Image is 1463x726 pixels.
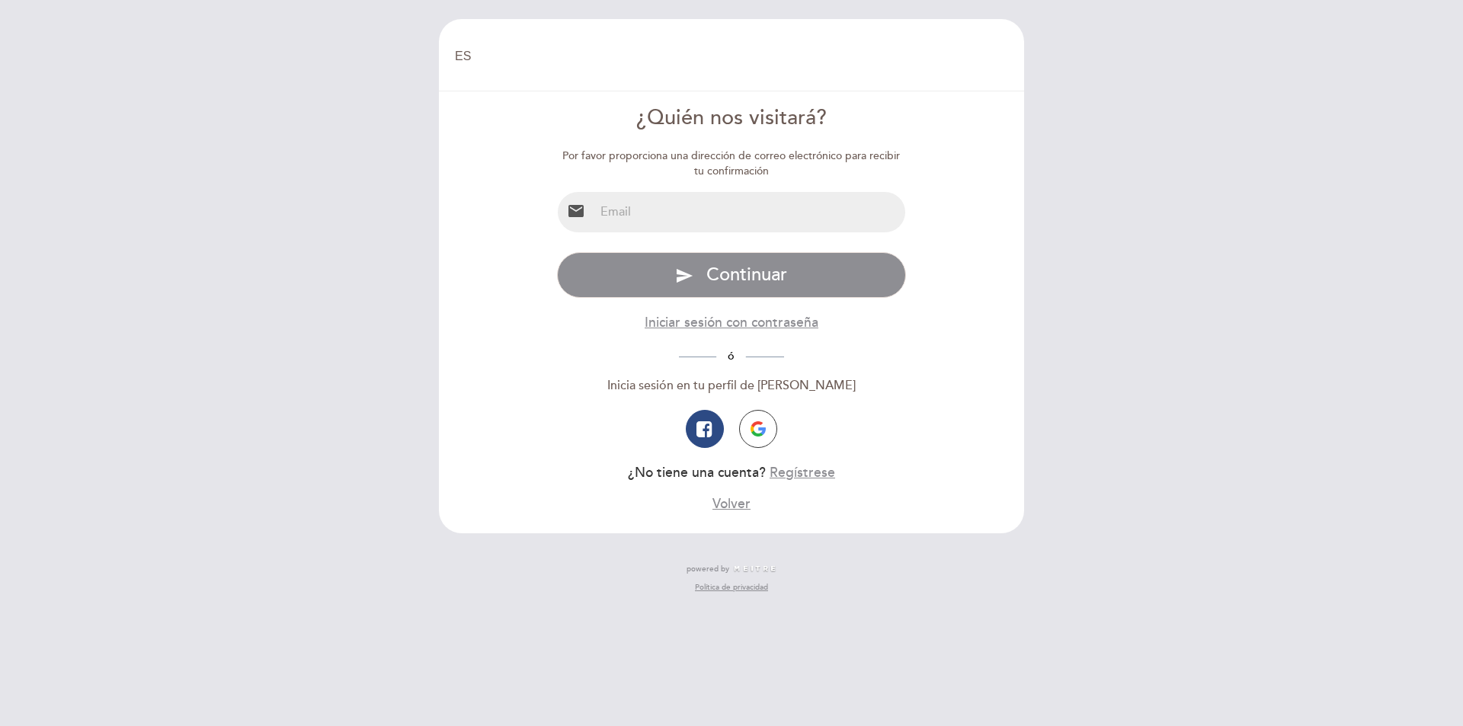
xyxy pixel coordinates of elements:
button: send Continuar [557,252,907,298]
span: powered by [687,564,729,574]
span: Continuar [706,264,787,286]
i: send [675,267,693,285]
a: powered by [687,564,776,574]
span: ¿No tiene una cuenta? [628,465,766,481]
input: Email [594,192,906,232]
button: Regístrese [770,463,835,482]
button: Iniciar sesión con contraseña [645,313,818,332]
span: ó [716,350,746,363]
div: Por favor proporciona una dirección de correo electrónico para recibir tu confirmación [557,149,907,179]
i: email [567,202,585,220]
div: Inicia sesión en tu perfil de [PERSON_NAME] [557,377,907,395]
img: icon-google.png [751,421,766,437]
button: Volver [712,494,751,513]
img: MEITRE [733,565,776,573]
a: Política de privacidad [695,582,768,593]
div: ¿Quién nos visitará? [557,104,907,133]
